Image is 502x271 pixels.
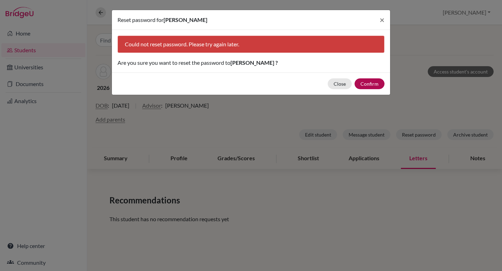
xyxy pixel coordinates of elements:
[355,78,385,89] button: Confirm
[117,16,163,23] span: Reset password for
[117,36,385,53] div: Could not reset password. Please try again later.
[374,10,390,30] button: Close
[230,59,278,66] span: [PERSON_NAME] ?
[380,15,385,25] span: ×
[117,59,385,67] p: Are you sure you want to reset the password to
[328,78,352,89] button: Close
[163,16,207,23] span: [PERSON_NAME]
